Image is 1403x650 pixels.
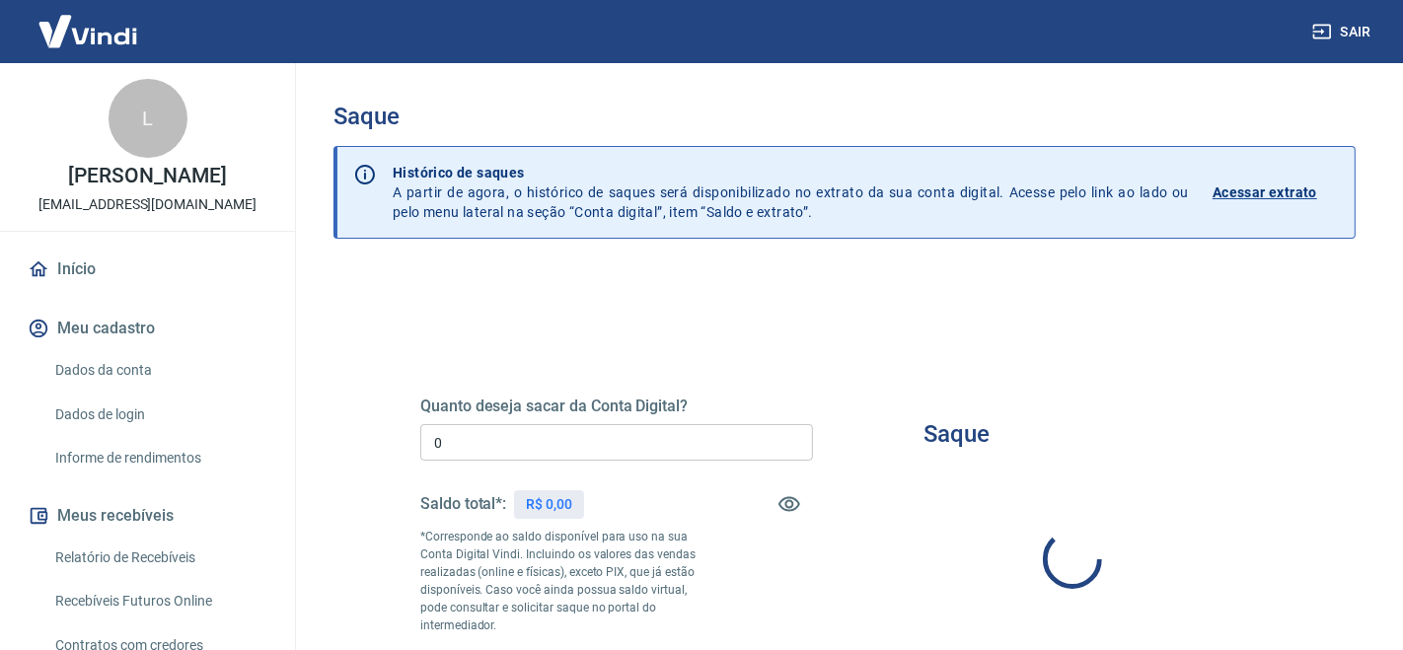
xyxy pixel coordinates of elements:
a: Dados da conta [47,350,271,391]
p: [PERSON_NAME] [68,166,226,186]
a: Informe de rendimentos [47,438,271,478]
a: Relatório de Recebíveis [47,538,271,578]
button: Meu cadastro [24,307,271,350]
h3: Saque [923,420,990,448]
p: A partir de agora, o histórico de saques será disponibilizado no extrato da sua conta digital. Ac... [393,163,1189,222]
p: R$ 0,00 [526,494,572,515]
a: Início [24,248,271,291]
h3: Saque [333,103,1356,130]
p: [EMAIL_ADDRESS][DOMAIN_NAME] [38,194,257,215]
p: Acessar extrato [1213,182,1317,202]
p: *Corresponde ao saldo disponível para uso na sua Conta Digital Vindi. Incluindo os valores das ve... [420,528,715,634]
h5: Saldo total*: [420,494,506,514]
img: Vindi [24,1,152,61]
p: Histórico de saques [393,163,1189,182]
button: Meus recebíveis [24,494,271,538]
a: Dados de login [47,395,271,435]
div: L [109,79,187,158]
a: Recebíveis Futuros Online [47,581,271,621]
h5: Quanto deseja sacar da Conta Digital? [420,397,813,416]
a: Acessar extrato [1213,163,1339,222]
button: Sair [1308,14,1379,50]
